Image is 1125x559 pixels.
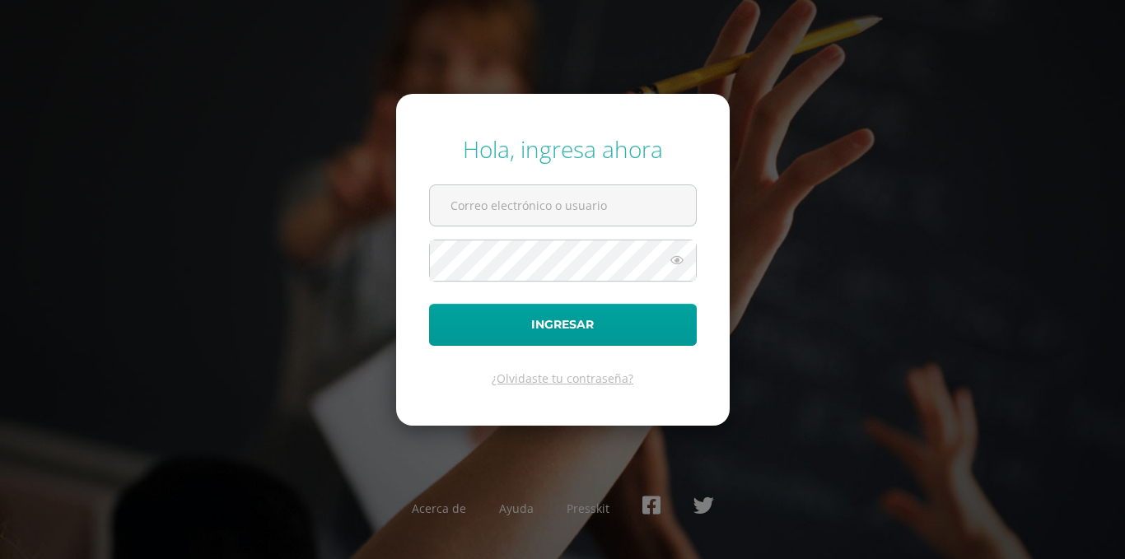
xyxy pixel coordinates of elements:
[429,304,697,346] button: Ingresar
[492,370,633,386] a: ¿Olvidaste tu contraseña?
[567,501,609,516] a: Presskit
[430,185,696,226] input: Correo electrónico o usuario
[412,501,466,516] a: Acerca de
[429,133,697,165] div: Hola, ingresa ahora
[499,501,534,516] a: Ayuda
